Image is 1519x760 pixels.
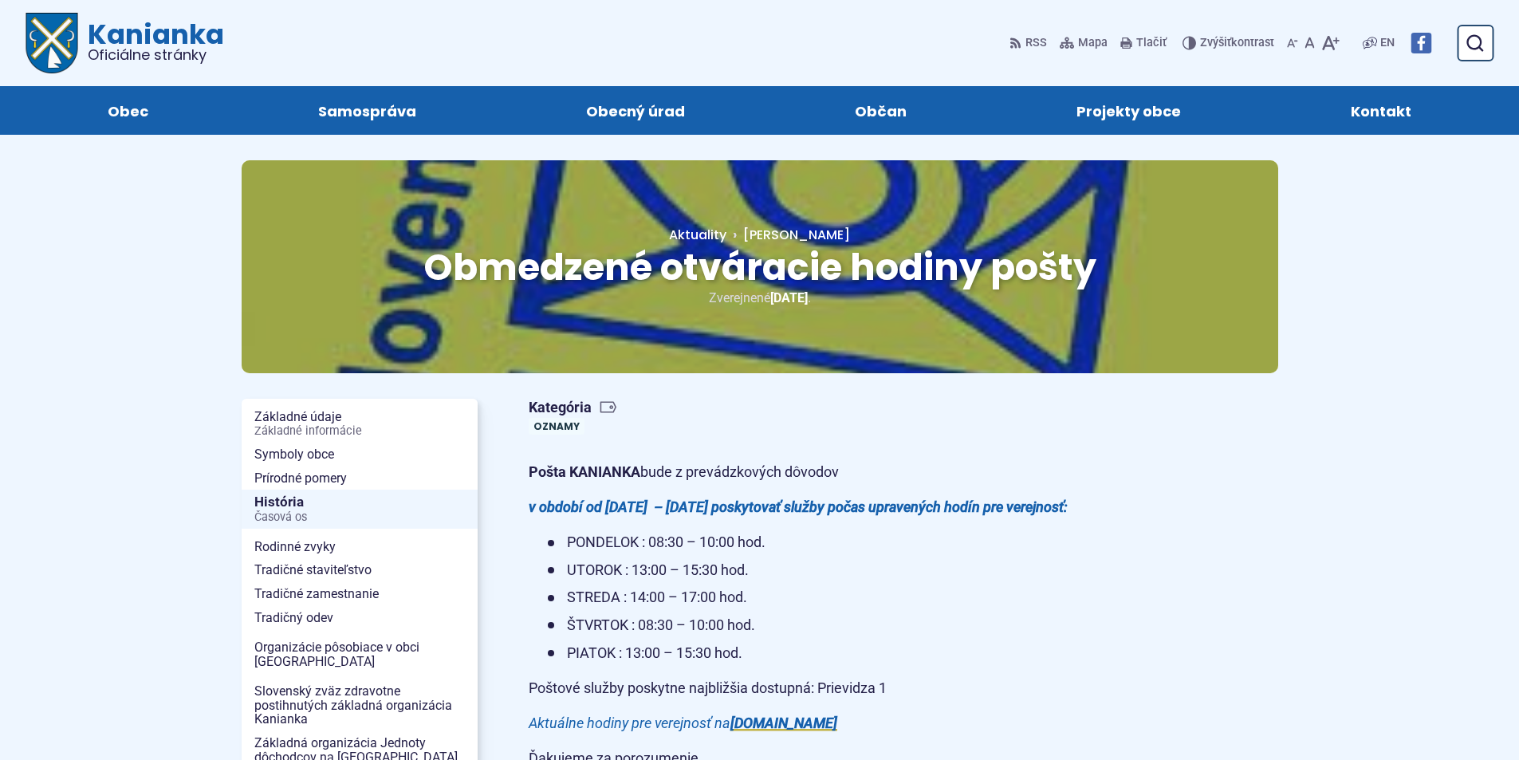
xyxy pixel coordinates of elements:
em: hodín pre verejnosť: [944,498,1068,515]
button: Nastaviť pôvodnú veľkosť písma [1301,26,1318,60]
a: Tradičné zamestnanie [242,582,478,606]
a: Tradičný odev [242,606,478,630]
span: Kontakt [1351,86,1411,135]
span: Kanianka [78,21,224,62]
a: Oznamy [529,418,584,435]
li: PIATOK : 13:00 – 15:30 hod. [548,641,1095,666]
span: Časová os [254,511,465,524]
a: Logo Kanianka, prejsť na domovskú stránku. [26,13,224,73]
span: Organizácie pôsobiace v obci [GEOGRAPHIC_DATA] [254,636,465,673]
span: Obecný úrad [586,86,685,135]
a: Občan [786,86,976,135]
span: Základné informácie [254,425,465,438]
li: ŠTVRTOK : 08:30 – 10:00 hod. [548,613,1095,638]
a: Aktuality [669,226,726,244]
span: [PERSON_NAME] [743,226,850,244]
a: HistóriaČasová os [242,490,478,529]
span: Kategória [529,399,617,417]
a: Prírodné pomery [242,467,478,490]
span: Obec [108,86,148,135]
a: Rodinné zvyky [242,535,478,559]
p: Zverejnené . [293,287,1227,309]
a: Základné údajeZákladné informácie [242,405,478,443]
span: Slovenský zväz zdravotne postihnutých základná organizácia Kanianka [254,679,465,731]
a: Organizácie pôsobiace v obci [GEOGRAPHIC_DATA] [242,636,478,673]
li: STREDA : 14:00 – 17:00 hod. [548,585,1095,610]
a: Symboly obce [242,443,478,467]
span: Prírodné pomery [254,467,465,490]
span: Projekty obce [1076,86,1181,135]
li: UTOROK : 13:00 – 15:30 hod. [548,558,1095,583]
img: Prejsť na Facebook stránku [1411,33,1431,53]
a: Kontakt [1282,86,1481,135]
a: RSS [1009,26,1050,60]
span: Zvýšiť [1200,36,1231,49]
span: Tradičné zamestnanie [254,582,465,606]
em: v období [529,498,583,515]
a: Slovenský zväz zdravotne postihnutých základná organizácia Kanianka [242,679,478,731]
span: Občan [855,86,907,135]
span: [DATE] [770,290,808,305]
a: Projekty obce [1008,86,1250,135]
em: poskytovať služby počas upravených [711,498,941,515]
a: Mapa [1057,26,1111,60]
img: Prejsť na domovskú stránku [26,13,78,73]
span: Tradičné staviteľstvo [254,558,465,582]
span: Základné údaje [254,405,465,443]
p: bude z prevádzkových dôvodov [529,460,1095,485]
span: História [254,490,465,529]
span: Tradičný odev [254,606,465,630]
span: Obmedzené otváracie hodiny pošty [423,242,1096,293]
li: PONDELOK : 08:30 – 10:00 hod. [548,530,1095,555]
a: [PERSON_NAME] [726,226,850,244]
span: Samospráva [318,86,416,135]
em: Aktuálne hodiny pre verejnosť na [529,715,730,731]
button: Zvýšiťkontrast [1183,26,1277,60]
em: od [DATE] – [DATE] [586,498,708,515]
p: Poštové služby poskytne najbližšia dostupná: Prievidza 1 [529,676,1095,701]
strong: Pošta KANIANKA [529,463,640,480]
span: Rodinné zvyky [254,535,465,559]
a: Obec [38,86,217,135]
span: kontrast [1200,37,1274,50]
a: Tradičné staviteľstvo [242,558,478,582]
span: Tlačiť [1136,37,1167,50]
span: Mapa [1078,33,1108,53]
button: Zmenšiť veľkosť písma [1284,26,1301,60]
a: [DOMAIN_NAME] [730,715,837,731]
span: EN [1380,33,1395,53]
span: RSS [1025,33,1047,53]
a: Obecný úrad [517,86,754,135]
a: Samospráva [249,86,485,135]
button: Tlačiť [1117,26,1170,60]
button: Zväčšiť veľkosť písma [1318,26,1343,60]
a: EN [1377,33,1398,53]
span: Oficiálne stránky [88,48,224,62]
span: Symboly obce [254,443,465,467]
